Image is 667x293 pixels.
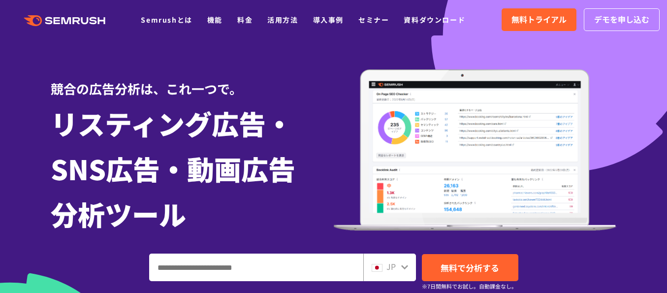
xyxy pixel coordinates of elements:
a: 無料で分析する [422,254,518,281]
span: デモを申し込む [594,13,649,26]
span: 無料トライアル [511,13,567,26]
div: 競合の広告分析は、これ一つで。 [51,64,334,98]
input: ドメイン、キーワードまたはURLを入力してください [150,254,363,281]
a: 無料トライアル [502,8,576,31]
a: 活用方法 [267,15,298,25]
h1: リスティング広告・ SNS広告・動画広告 分析ツール [51,100,334,236]
a: 料金 [237,15,253,25]
a: Semrushとは [141,15,192,25]
span: JP [386,260,396,272]
a: 導入事例 [313,15,344,25]
a: 資料ダウンロード [404,15,465,25]
a: セミナー [358,15,389,25]
span: 無料で分析する [441,261,499,274]
small: ※7日間無料でお試し。自動課金なし。 [422,282,517,291]
a: デモを申し込む [584,8,660,31]
a: 機能 [207,15,222,25]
